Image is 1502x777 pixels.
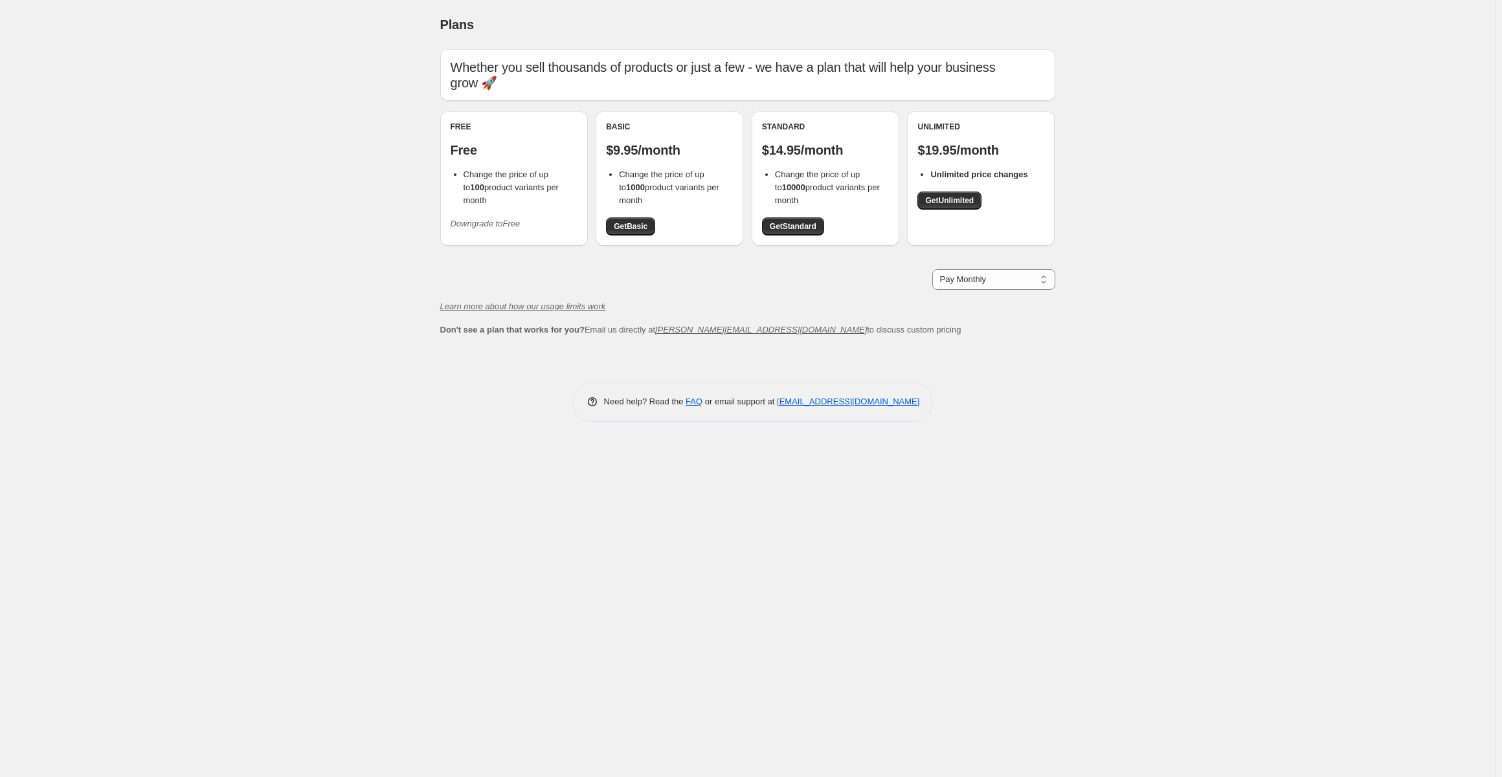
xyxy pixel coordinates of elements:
[451,122,577,132] div: Free
[782,182,805,192] b: 10000
[606,217,655,235] a: GetBasic
[470,182,484,192] b: 100
[440,325,961,334] span: Email us directly at to discuss custom pricing
[777,397,919,406] a: [EMAIL_ADDRESS][DOMAIN_NAME]
[443,213,528,234] button: Downgrade toFree
[930,170,1027,179] b: Unlimited price changes
[770,221,816,232] span: Get Standard
[451,142,577,158] p: Free
[440,301,606,311] a: Learn more about how our usage limits work
[686,397,702,406] a: FAQ
[606,142,733,158] p: $9.95/month
[702,397,777,406] span: or email support at
[464,170,559,205] span: Change the price of up to product variants per month
[614,221,647,232] span: Get Basic
[655,325,867,334] a: [PERSON_NAME][EMAIL_ADDRESS][DOMAIN_NAME]
[604,397,686,406] span: Need help? Read the
[917,122,1044,132] div: Unlimited
[762,122,889,132] div: Standard
[440,325,585,334] b: Don't see a plan that works for you?
[917,192,981,210] a: GetUnlimited
[606,122,733,132] div: Basic
[626,182,645,192] b: 1000
[619,170,719,205] span: Change the price of up to product variants per month
[762,217,824,235] a: GetStandard
[775,170,880,205] span: Change the price of up to product variants per month
[440,17,474,32] span: Plans
[451,219,521,228] i: Downgrade to Free
[925,195,974,206] span: Get Unlimited
[451,60,1045,91] p: Whether you sell thousands of products or just a few - we have a plan that will help your busines...
[917,142,1044,158] p: $19.95/month
[762,142,889,158] p: $14.95/month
